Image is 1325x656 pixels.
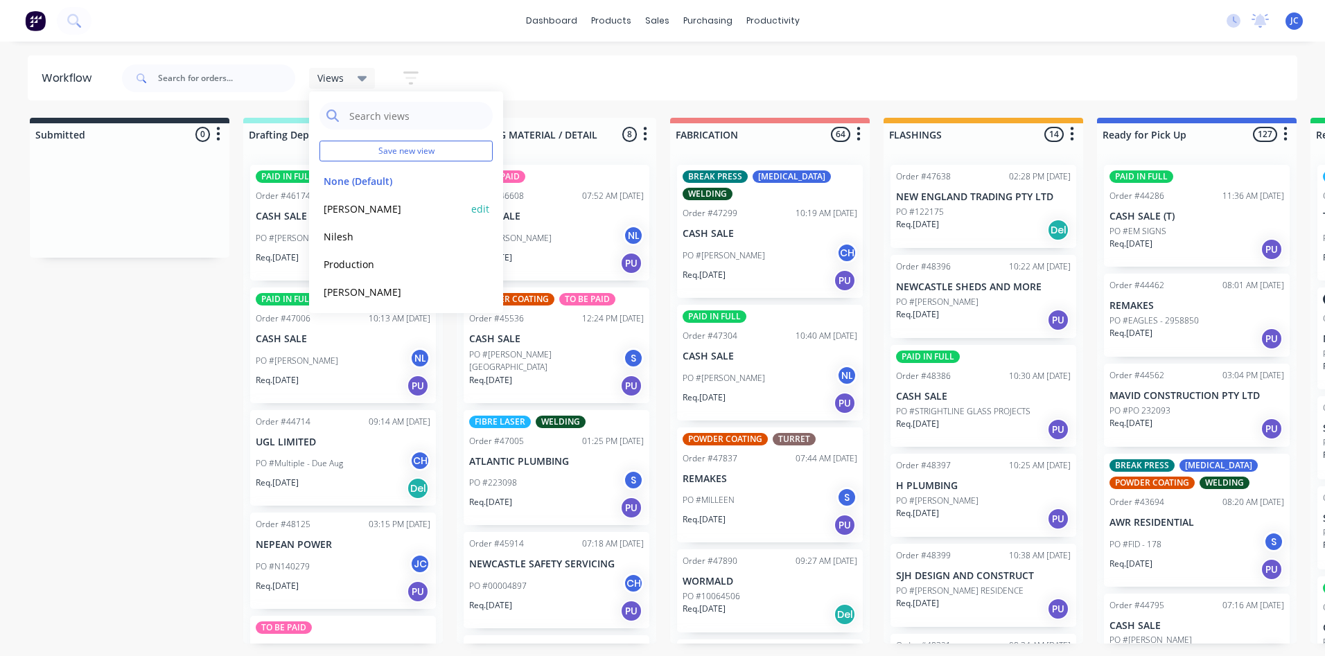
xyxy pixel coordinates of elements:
p: PO #MILLEEN [683,494,735,506]
div: products [584,10,638,31]
span: Views [317,71,344,85]
div: Order #4812503:15 PM [DATE]NEPEAN POWERPO #N140279JCReq.[DATE]PU [250,513,436,609]
p: PO #[PERSON_NAME] [256,232,338,245]
p: WORMALD [683,576,857,587]
div: Order #44795 [1109,599,1164,612]
div: Order #48397 [896,459,951,472]
p: PO #[PERSON_NAME] [256,355,338,367]
p: CASH SALE [256,333,430,345]
div: CH [410,450,430,471]
p: Req. [DATE] [896,418,939,430]
div: TURRET [773,433,816,445]
p: PO #STRIGHTLINE GLASS PROJECTS [896,405,1030,418]
div: TO BE PAIDOrder #4660807:52 AM [DATE]CASH SALEPO #[PERSON_NAME]NLReq.[DATE]PU [464,165,649,281]
div: PAID IN FULL [1109,170,1173,183]
p: PO #[PERSON_NAME] [469,232,552,245]
p: H PLUMBING [896,480,1071,492]
div: S [1263,531,1284,552]
div: Del [1047,219,1069,241]
div: PU [834,514,856,536]
button: [PERSON_NAME] [319,284,467,300]
div: POWDER COATINGTO BE PAIDOrder #4553612:24 PM [DATE]CASH SALEPO #[PERSON_NAME][GEOGRAPHIC_DATA]SRe... [464,287,649,403]
p: Req. [DATE] [1109,558,1152,570]
p: CASH SALE [1109,620,1284,632]
p: CASH SALE [683,351,857,362]
button: edit [471,202,489,216]
p: PO #122175 [896,206,944,218]
div: Order #44714 [256,416,310,428]
div: 10:40 AM [DATE] [796,330,857,342]
div: PU [620,600,642,622]
button: Save new view [319,141,493,161]
div: PAID IN FULL [256,293,319,305]
div: Order #4591407:18 AM [DATE]NEWCASTLE SAFETY SERVICINGPO #00004897CHReq.[DATE]PU [464,532,649,628]
a: dashboard [519,10,584,31]
p: Req. [DATE] [469,599,512,612]
p: REMAKES [683,473,857,485]
div: 10:38 AM [DATE] [1009,549,1071,562]
p: PO #10064506 [683,590,740,603]
div: POWDER COATING [469,293,554,305]
div: Order #48396 [896,260,951,273]
div: Order #48125 [256,518,310,531]
div: NL [836,365,857,386]
div: Order #47837 [683,452,737,465]
input: Search for orders... [158,64,295,92]
div: Del [834,603,856,626]
div: 10:19 AM [DATE] [796,207,857,220]
div: PAID IN FULLOrder #4617407:37 AM [DATE]CASH SALEPO #[PERSON_NAME]NLReq.[DATE]PU [250,165,436,281]
div: 07:18 AM [DATE] [582,538,644,550]
div: JC [410,553,430,574]
div: 02:28 PM [DATE] [1009,170,1071,183]
div: Order #48375 [469,641,524,653]
div: Order #46174 [256,190,310,202]
p: PO #Multiple - Due Aug [256,457,343,470]
p: CASH SALE [469,333,644,345]
p: CASH SALE [896,391,1071,402]
div: Order #44562 [1109,369,1164,382]
span: JC [1290,15,1299,27]
div: 03:15 PM [DATE] [369,518,430,531]
div: Order #4839610:22 AM [DATE]NEWCASTLE SHEDS AND MOREPO #[PERSON_NAME]Req.[DATE]PU [890,255,1076,338]
div: Order #4789009:27 AM [DATE]WORMALDPO #10064506Req.[DATE]Del [677,549,863,632]
div: FIBRE LASER [469,416,531,428]
p: Req. [DATE] [469,496,512,508]
div: NL [623,225,644,246]
div: Order #4763802:28 PM [DATE]NEW ENGLAND TRADING PTY LTDPO #122175Req.[DATE]Del [890,165,1076,248]
div: Order #45536 [469,312,524,325]
div: PU [1047,309,1069,331]
p: PO #[PERSON_NAME] [683,372,765,384]
div: TO BE PAID [256,621,312,634]
div: PAID IN FULL [256,170,319,183]
div: PU [834,392,856,414]
p: REMAKES [1109,300,1284,312]
p: CASH SALE [683,228,857,240]
p: PO #N140279 [256,560,310,573]
div: 09:57 AM [DATE] [369,641,430,653]
div: Order #47638 [896,170,951,183]
p: PO #[PERSON_NAME] [683,249,765,262]
p: PO #[PERSON_NAME] [896,296,979,308]
div: BREAK PRESS[MEDICAL_DATA]POWDER COATINGWELDINGOrder #4369408:20 AM [DATE]AWR RESIDENTIALPO #FID -... [1104,454,1290,587]
p: PO #[PERSON_NAME][GEOGRAPHIC_DATA] [469,348,623,373]
p: NEWCASTLE SAFETY SERVICING [469,558,644,570]
p: Req. [DATE] [256,251,299,264]
p: NEWCASTLE SHEDS AND MORE [896,281,1071,293]
div: Order #4471409:14 AM [DATE]UGL LIMITEDPO #Multiple - Due AugCHReq.[DATE]Del [250,410,436,506]
p: Req. [DATE] [683,513,726,526]
div: FIBRE LASERWELDINGOrder #4700501:25 PM [DATE]ATLANTIC PLUMBINGPO #223098SReq.[DATE]PU [464,410,649,526]
div: Workflow [42,70,98,87]
div: WELDING [683,188,732,200]
div: WELDING [536,416,586,428]
p: Req. [DATE] [1109,238,1152,250]
p: Req. [DATE] [896,597,939,610]
p: Req. [DATE] [256,374,299,387]
div: PU [1261,558,1283,580]
p: SJH DESIGN AND CONSTRUCT [896,570,1071,582]
div: PU [620,375,642,397]
div: 08:20 AM [DATE] [1222,496,1284,508]
div: 01:09 PM [DATE] [582,641,644,653]
div: PAID IN FULLOrder #4428611:36 AM [DATE]CASH SALE (T)PO #EM SIGNSReq.[DATE]PU [1104,165,1290,267]
div: NL [410,348,430,369]
div: PU [620,497,642,519]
